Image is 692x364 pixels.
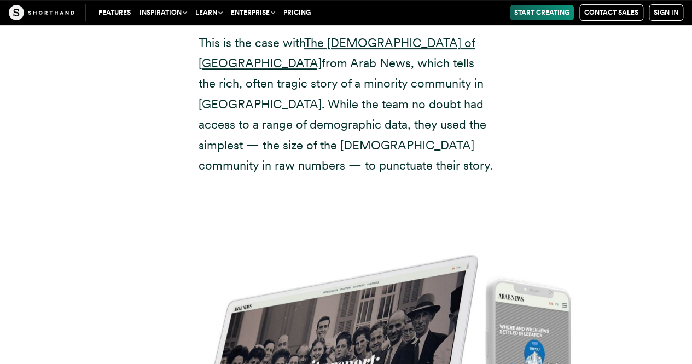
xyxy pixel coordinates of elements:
a: Contact Sales [579,4,643,21]
button: Enterprise [226,5,279,20]
a: Features [94,5,135,20]
img: The Craft [9,5,74,20]
a: The [DEMOGRAPHIC_DATA] of [GEOGRAPHIC_DATA] [199,36,475,70]
a: Sign in [649,4,683,21]
p: This is the case with from Arab News, which tells the rich, often tragic story of a minority comm... [199,33,494,176]
button: Inspiration [135,5,191,20]
button: Learn [191,5,226,20]
a: Start Creating [510,5,574,20]
a: Pricing [279,5,315,20]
